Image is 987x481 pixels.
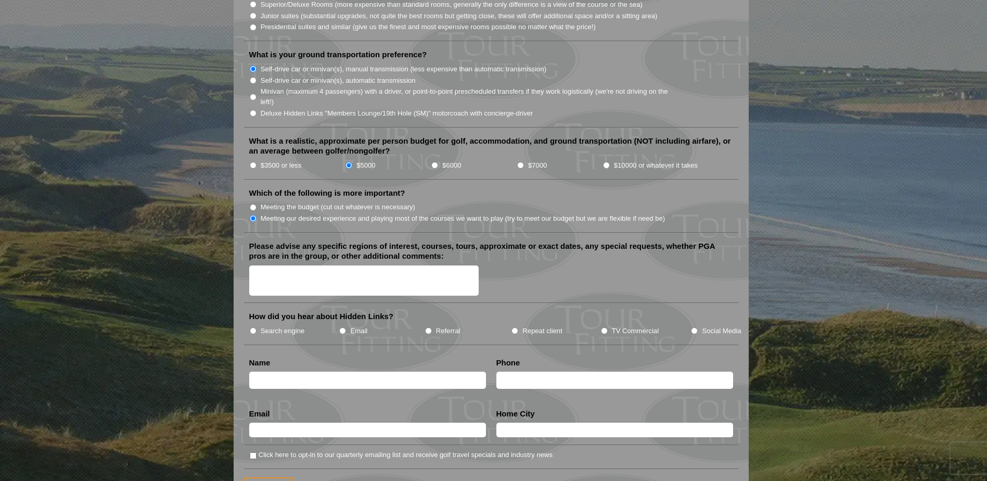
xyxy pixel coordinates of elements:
label: Phone [496,358,520,368]
label: How did you hear about Hidden Links? [249,311,394,322]
label: Meeting the budget (cut out whatever is necessary) [261,202,415,212]
label: Which of the following is more important? [249,188,405,198]
label: $3500 or less [261,160,302,171]
label: What is a realistic, approximate per person budget for golf, accommodation, and ground transporta... [249,136,733,156]
label: Social Media [702,326,741,336]
label: TV Commercial [612,326,659,336]
label: Deluxe Hidden Links "Members Lounge/19th Hole (SM)" motorcoach with concierge-driver [261,108,533,119]
label: What is your ground transportation preference? [249,49,427,60]
label: Please advise any specific regions of interest, courses, tours, approximate or exact dates, any s... [249,241,733,261]
label: Home City [496,409,535,419]
label: Repeat client [522,326,562,336]
label: Referral [436,326,460,336]
label: Self-drive car or minivan(s), manual transmission (less expensive than automatic transmission) [261,64,546,74]
label: Name [249,358,271,368]
label: $6000 [442,160,461,171]
label: Presidential suites and similar (give us the finest and most expensive rooms possible no matter w... [261,22,596,32]
label: $5000 [356,160,375,171]
label: Junior suites (substantial upgrades, not quite the best rooms but getting close, these will offer... [261,11,658,21]
label: Self-drive car or minivan(s), automatic transmission [261,75,416,86]
label: $10000 or whatever it takes [614,160,698,171]
label: $7000 [528,160,547,171]
label: Email [249,409,270,419]
label: Email [350,326,367,336]
label: Search engine [261,326,305,336]
label: Meeting our desired experience and playing most of the courses we want to play (try to meet our b... [261,213,665,224]
label: Click here to opt-in to our quarterly emailing list and receive golf travel specials and industry... [259,450,553,460]
label: Minivan (maximum 4 passengers) with a driver, or point-to-point prescheduled transfers if they wo... [261,86,679,107]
